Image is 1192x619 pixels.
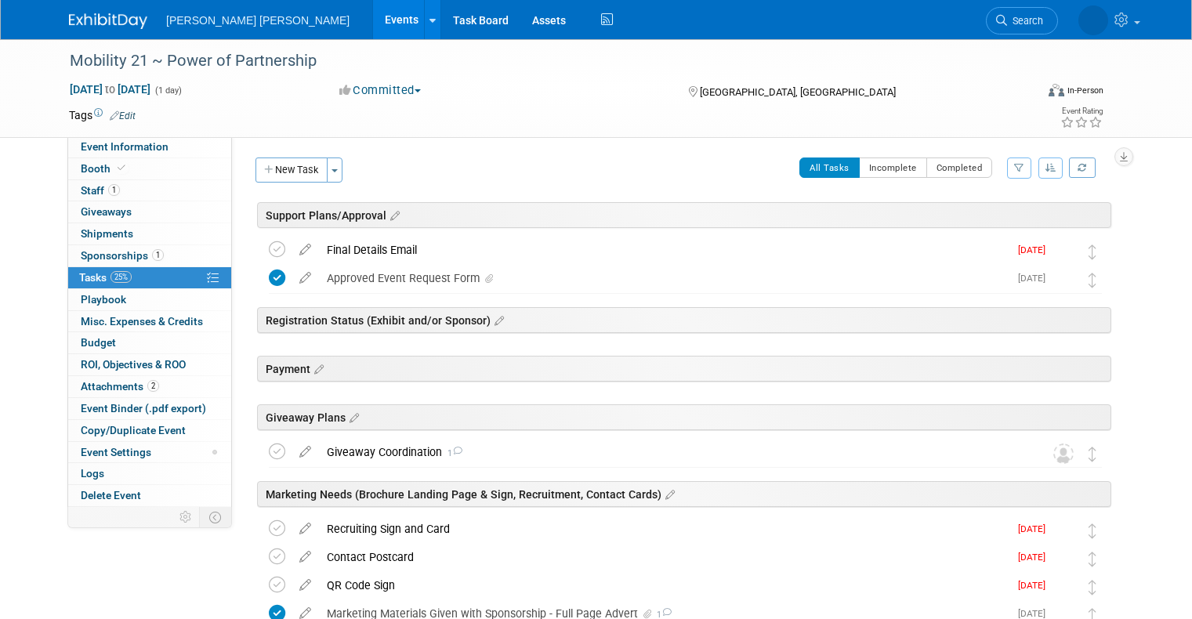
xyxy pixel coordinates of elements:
div: Mobility 21 ~ Power of Partnership [64,47,1016,75]
a: Sponsorships1 [68,245,231,266]
td: Toggle Event Tabs [200,507,232,527]
a: Giveaways [68,201,231,223]
span: Attachments [81,380,159,393]
a: Logs [68,463,231,484]
div: Registration Status (Exhibit and/or Sponsor) [257,307,1111,333]
a: Budget [68,332,231,353]
img: Format-Inperson.png [1049,84,1064,96]
span: 25% [111,271,132,283]
a: Edit sections [491,312,504,328]
a: edit [292,445,319,459]
a: Edit [110,110,136,121]
span: 1 [152,249,164,261]
img: Kelly Graber [1053,577,1074,597]
a: Staff1 [68,180,231,201]
span: [GEOGRAPHIC_DATA], [GEOGRAPHIC_DATA] [700,86,896,98]
span: Playbook [81,293,126,306]
i: Move task [1089,580,1096,595]
img: Kelly Graber [1053,270,1074,290]
i: Move task [1089,552,1096,567]
span: 1 [108,184,120,196]
span: [PERSON_NAME] [PERSON_NAME] [166,14,350,27]
a: Misc. Expenses & Credits [68,311,231,332]
a: Event Binder (.pdf export) [68,398,231,419]
a: edit [292,243,319,257]
span: ROI, Objectives & ROO [81,358,186,371]
a: Booth [68,158,231,179]
span: Staff [81,184,120,197]
a: Edit sections [661,486,675,501]
img: Kelly Graber [1053,520,1074,541]
a: edit [292,550,319,564]
span: [DATE] [1018,273,1053,284]
span: [DATE] [1018,608,1053,619]
img: Kelly Graber [1053,548,1074,569]
button: All Tasks [799,157,860,178]
td: Tags [69,107,136,123]
div: Contact Postcard [319,544,1009,570]
span: Sponsorships [81,249,164,262]
button: Committed [334,82,427,99]
a: Shipments [68,223,231,244]
div: Approved Event Request Form [319,265,1009,291]
div: Payment [257,356,1111,382]
span: Giveaways [81,205,132,218]
img: Kelly Graber [1053,241,1074,262]
span: Event Settings [81,446,151,458]
a: Attachments2 [68,376,231,397]
a: Edit sections [386,207,400,223]
span: (1 day) [154,85,182,96]
a: edit [292,578,319,592]
span: [DATE] [1018,244,1053,255]
img: Kelly Graber [1078,5,1108,35]
span: Logs [81,467,104,480]
div: Giveaway Coordination [319,439,1022,465]
a: Event Settings [68,442,231,463]
i: Move task [1089,447,1096,462]
span: Budget [81,336,116,349]
span: Modified Layout [212,450,217,454]
span: [DATE] [1018,580,1053,591]
span: [DATE] [1018,552,1053,563]
span: Delete Event [81,489,141,501]
button: Incomplete [859,157,927,178]
span: 1 [442,448,462,458]
a: Delete Event [68,485,231,506]
button: Completed [926,157,993,178]
div: Event Rating [1060,107,1103,115]
span: [DATE] [1018,523,1053,534]
i: Move task [1089,273,1096,288]
span: Misc. Expenses & Credits [81,315,203,328]
span: Event Binder (.pdf export) [81,402,206,414]
div: In-Person [1067,85,1103,96]
span: [DATE] [DATE] [69,82,151,96]
span: to [103,83,118,96]
div: Marketing Needs (Brochure Landing Page & Sign, Recruitment, Contact Cards) [257,481,1111,507]
td: Personalize Event Tab Strip [172,507,200,527]
div: QR Code Sign [319,572,1009,599]
div: Recruiting Sign and Card [319,516,1009,542]
div: Final Details Email [319,237,1009,263]
span: Event Information [81,140,168,153]
span: Search [1007,15,1043,27]
a: Edit sections [310,360,324,376]
a: ROI, Objectives & ROO [68,354,231,375]
div: Support Plans/Approval [257,202,1111,228]
a: Search [986,7,1058,34]
a: edit [292,522,319,536]
span: Copy/Duplicate Event [81,424,186,436]
a: Copy/Duplicate Event [68,420,231,441]
img: Unassigned [1053,443,1074,464]
a: Event Information [68,136,231,157]
span: Booth [81,162,129,175]
i: Move task [1089,244,1096,259]
button: New Task [255,157,328,183]
a: Tasks25% [68,267,231,288]
span: Shipments [81,227,133,240]
div: Event Format [951,81,1103,105]
a: edit [292,271,319,285]
img: ExhibitDay [69,13,147,29]
div: Giveaway Plans [257,404,1111,430]
i: Booth reservation complete [118,164,125,172]
a: Edit sections [346,409,359,425]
